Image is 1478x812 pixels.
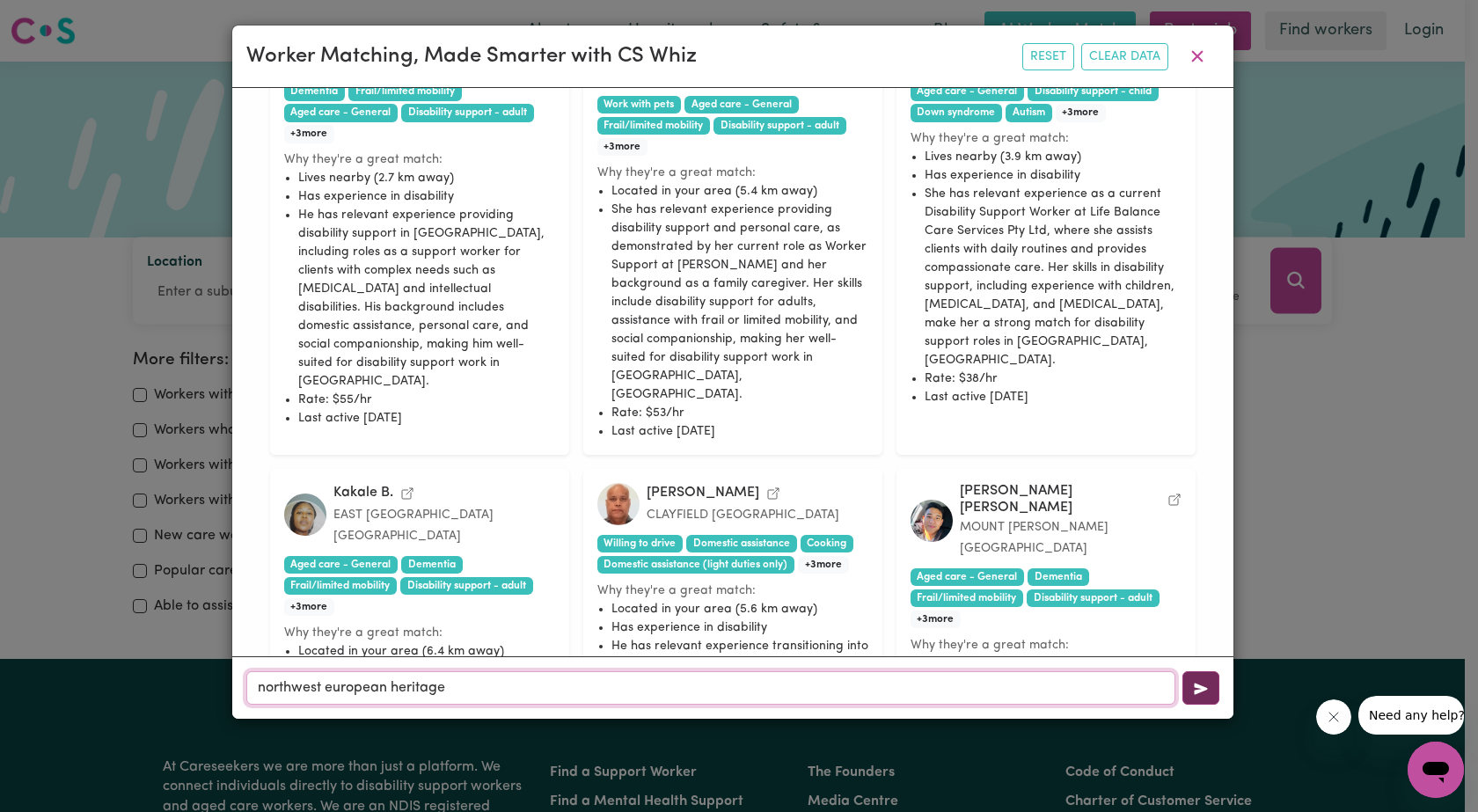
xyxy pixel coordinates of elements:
[1056,104,1107,121] span: + 3 more
[911,500,953,542] img: Ashley Jed S.
[284,577,398,595] span: Frail/limited mobility
[647,485,759,501] div: [PERSON_NAME]
[925,655,1182,673] li: Willing to travel to your area (12.3 km away)
[911,611,962,628] span: + 3 more
[284,150,555,169] small: Why they're a great match:
[686,535,797,552] span: Domestic assistance
[684,96,799,113] span: Aged care - General
[597,483,640,525] img: Abel L.
[911,83,1025,100] span: Aged care - General
[597,117,711,135] span: Frail/limited mobility
[284,598,335,616] span: + 3 more
[597,582,868,600] small: Why they're a great match:
[1358,696,1464,735] iframe: Message from company
[284,83,346,100] span: Dementia
[611,600,868,618] li: Located in your area (5.6 km away)
[1027,589,1160,607] span: Disability support - adult
[400,483,414,504] a: View Kakale B.'s profile
[597,138,648,156] span: + 3 more
[246,40,697,72] div: Worker Matching, Made Smarter with CS Whiz
[284,104,399,121] span: Aged care - General
[597,96,682,113] span: Work with pets
[960,483,1160,516] div: [PERSON_NAME] [PERSON_NAME]
[298,391,555,409] li: Rate: $55/hr
[611,201,868,404] li: She has relevant experience providing disability support and personal care, as demonstrated by he...
[298,206,555,391] li: He has relevant experience providing disability support in [GEOGRAPHIC_DATA], including roles as ...
[911,589,1024,607] span: Frail/limited mobility
[284,624,555,642] small: Why they're a great match:
[925,185,1182,369] li: She has relevant experience as a current Disability Support Worker at Life Balance Care Services ...
[348,83,462,100] span: Frail/limited mobility
[597,556,795,574] span: Domestic assistance (light duties only)
[713,117,846,135] span: Disability support - adult
[925,166,1182,185] li: Has experience in disability
[401,556,463,574] span: Dementia
[911,636,1182,655] small: Why they're a great match:
[611,404,868,422] li: Rate: $53/hr
[960,521,1108,555] small: MOUNT [PERSON_NAME] [GEOGRAPHIC_DATA]
[333,508,494,543] small: EAST [GEOGRAPHIC_DATA] [GEOGRAPHIC_DATA]
[298,642,555,661] li: Located in your area (6.4 km away)
[1316,699,1351,735] iframe: Close message
[1028,83,1159,100] span: Disability support - child
[925,388,1182,406] li: Last active [DATE]
[298,409,555,428] li: Last active [DATE]
[1081,43,1168,70] button: Clear Data
[1408,742,1464,798] iframe: Button to launch messaging window
[798,556,849,574] span: + 3 more
[284,494,326,536] img: Kakale B.
[801,535,854,552] span: Cooking
[284,556,399,574] span: Aged care - General
[400,577,533,595] span: Disability support - adult
[1006,104,1052,121] span: Autism
[1167,489,1182,510] a: View Ashley Jed S.'s profile
[1022,43,1074,70] button: Reset
[647,508,839,522] small: CLAYFIELD [GEOGRAPHIC_DATA]
[1028,568,1089,586] span: Dementia
[401,104,534,121] span: Disability support - adult
[611,618,868,637] li: Has experience in disability
[925,148,1182,166] li: Lives nearby (3.9 km away)
[611,182,868,201] li: Located in your area (5.4 km away)
[597,164,868,182] small: Why they're a great match:
[911,104,1003,121] span: Down syndrome
[597,535,684,552] span: Willing to drive
[333,485,393,501] div: Kakale B.
[925,369,1182,388] li: Rate: $38/hr
[11,12,106,26] span: Need any help?
[284,125,335,143] span: + 3 more
[911,129,1182,148] small: Why they're a great match:
[911,568,1025,586] span: Aged care - General
[766,483,780,504] a: View Abel L.'s profile
[298,187,555,206] li: Has experience in disability
[298,169,555,187] li: Lives nearby (2.7 km away)
[611,422,868,441] li: Last active [DATE]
